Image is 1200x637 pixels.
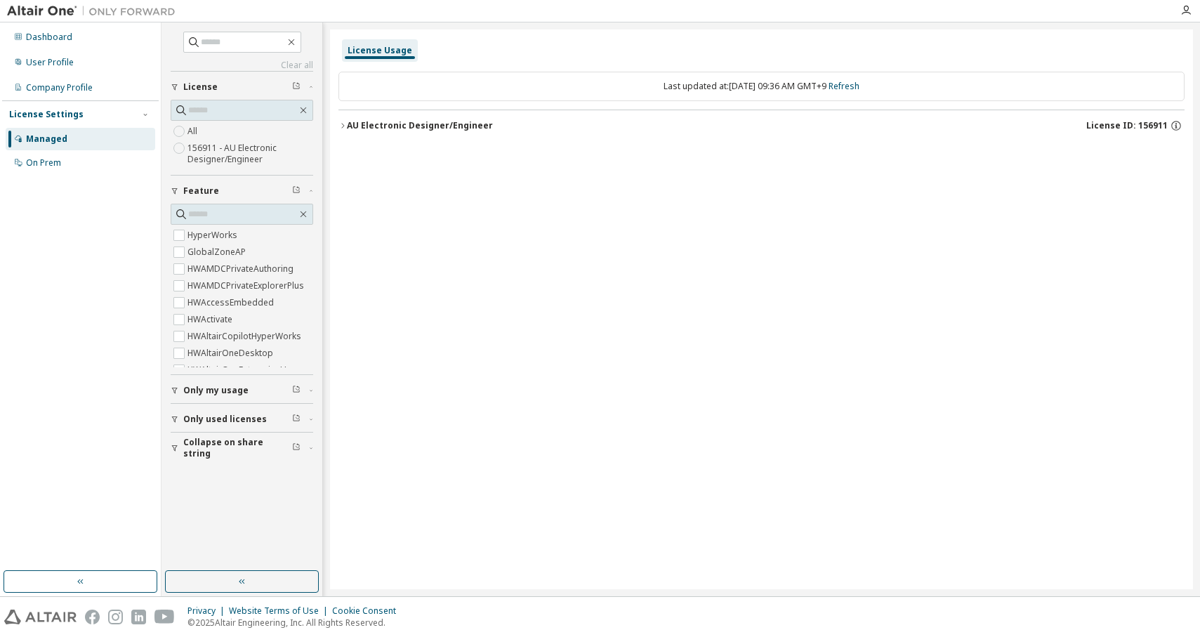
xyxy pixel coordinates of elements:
[26,133,67,145] div: Managed
[183,185,219,197] span: Feature
[171,72,313,103] button: License
[338,72,1185,101] div: Last updated at: [DATE] 09:36 AM GMT+9
[187,227,240,244] label: HyperWorks
[26,157,61,169] div: On Prem
[187,617,404,629] p: © 2025 Altair Engineering, Inc. All Rights Reserved.
[347,120,493,131] div: AU Electronic Designer/Engineer
[187,311,235,328] label: HWActivate
[4,610,77,624] img: altair_logo.svg
[187,362,303,379] label: HWAltairOneEnterpriseUser
[26,32,72,43] div: Dashboard
[292,185,301,197] span: Clear filter
[187,328,304,345] label: HWAltairCopilotHyperWorks
[187,140,313,168] label: 156911 - AU Electronic Designer/Engineer
[187,244,249,261] label: GlobalZoneAP
[171,60,313,71] a: Clear all
[829,80,859,92] a: Refresh
[171,176,313,206] button: Feature
[85,610,100,624] img: facebook.svg
[292,442,301,454] span: Clear filter
[154,610,175,624] img: youtube.svg
[183,437,292,459] span: Collapse on share string
[183,81,218,93] span: License
[229,605,332,617] div: Website Terms of Use
[187,123,200,140] label: All
[7,4,183,18] img: Altair One
[108,610,123,624] img: instagram.svg
[1086,120,1168,131] span: License ID: 156911
[187,294,277,311] label: HWAccessEmbedded
[171,433,313,464] button: Collapse on share string
[292,81,301,93] span: Clear filter
[9,109,84,120] div: License Settings
[131,610,146,624] img: linkedin.svg
[26,82,93,93] div: Company Profile
[187,277,307,294] label: HWAMDCPrivateExplorerPlus
[187,605,229,617] div: Privacy
[171,375,313,406] button: Only my usage
[183,414,267,425] span: Only used licenses
[183,385,249,396] span: Only my usage
[171,404,313,435] button: Only used licenses
[292,414,301,425] span: Clear filter
[187,345,276,362] label: HWAltairOneDesktop
[292,385,301,396] span: Clear filter
[348,45,412,56] div: License Usage
[332,605,404,617] div: Cookie Consent
[26,57,74,68] div: User Profile
[338,110,1185,141] button: AU Electronic Designer/EngineerLicense ID: 156911
[187,261,296,277] label: HWAMDCPrivateAuthoring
